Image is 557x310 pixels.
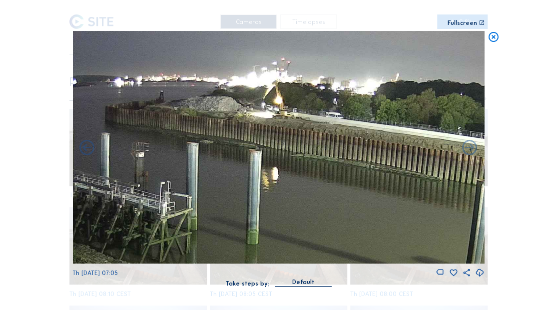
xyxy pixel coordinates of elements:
[461,139,479,157] i: Back
[275,278,332,286] div: Default
[448,20,477,26] div: Fullscreen
[72,31,484,264] img: Image
[78,139,96,157] i: Forward
[225,281,269,287] div: Take steps by:
[292,278,315,287] div: Default
[72,270,118,277] span: Th [DATE] 07:05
